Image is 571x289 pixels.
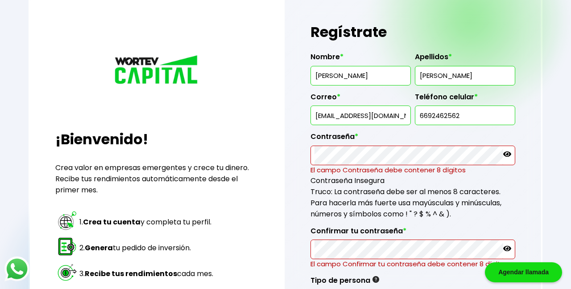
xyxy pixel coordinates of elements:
label: Confirmar tu contraseña [310,227,515,240]
input: 10 dígitos [419,106,511,125]
p: Crea valor en empresas emergentes y crece tu dinero. Recibe tus rendimientos automáticamente desd... [55,162,259,195]
img: paso 3 [57,262,78,283]
td: 1. y completa tu perfil. [79,210,214,235]
img: paso 1 [57,210,78,231]
strong: Recibe tus rendimientos [85,269,177,279]
label: Contraseña [310,132,515,146]
td: 3. cada mes. [79,261,214,286]
h1: Regístrate [310,19,515,45]
strong: Crea tu cuenta [83,217,141,227]
img: gfR76cHglkPwleuBLjWdxeZVvX9Wp6JBDmjRYY8JYDQn16A2ICN00zLTgIroGa6qie5tIuWH7V3AapTKqzv+oMZsGfMUqL5JM... [372,276,379,283]
input: inversionista@gmail.com [314,106,407,125]
label: Nombre [310,53,411,66]
strong: Genera [85,243,113,253]
img: logos_whatsapp-icon.242b2217.svg [4,256,29,281]
label: Correo [310,93,411,106]
p: El campo Contraseña debe contener 8 dígitos [310,165,515,175]
h2: ¡Bienvenido! [55,129,259,150]
img: paso 2 [57,236,78,257]
label: Teléfono celular [415,93,515,106]
label: Apellidos [415,53,515,66]
p: El campo Confirmar tu contraseña debe contener 8 dígitos [310,259,515,269]
img: logo_wortev_capital [112,54,202,87]
span: Truco: La contraseña debe ser al menos 8 caracteres. Para hacerla más fuerte usa mayúsculas y min... [310,187,501,219]
span: Contraseña Insegura [310,175,385,186]
div: Agendar llamada [485,262,562,282]
td: 2. tu pedido de inversión. [79,236,214,261]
